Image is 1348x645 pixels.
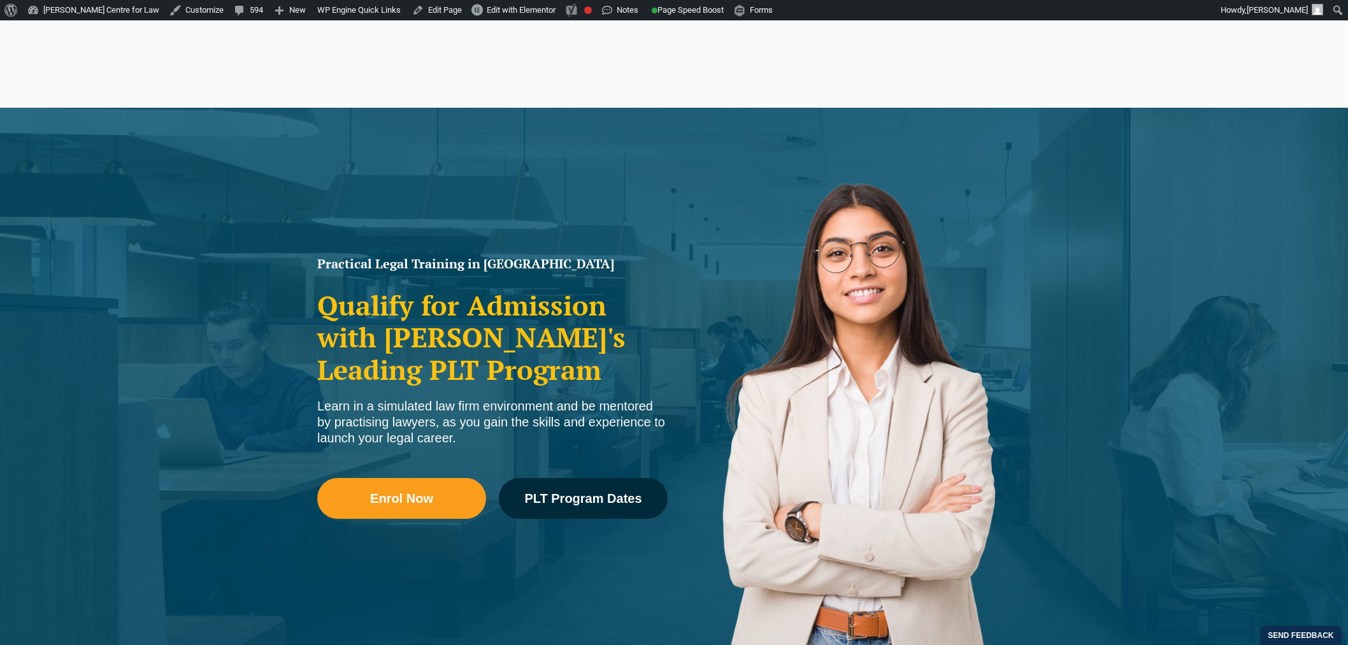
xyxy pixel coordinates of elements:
[524,492,642,505] span: PLT Program Dates
[584,6,592,14] div: Focus keyphrase not set
[317,398,668,446] div: Learn in a simulated law firm environment and be mentored by practising lawyers, as you gain the ...
[487,5,556,15] span: Edit with Elementor
[317,257,668,270] h1: Practical Legal Training in [GEOGRAPHIC_DATA]
[317,478,486,519] a: Enrol Now
[1247,5,1308,15] span: [PERSON_NAME]
[499,478,668,519] a: PLT Program Dates
[317,289,668,386] h2: Qualify for Admission with [PERSON_NAME]'s Leading PLT Program
[370,492,433,505] span: Enrol Now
